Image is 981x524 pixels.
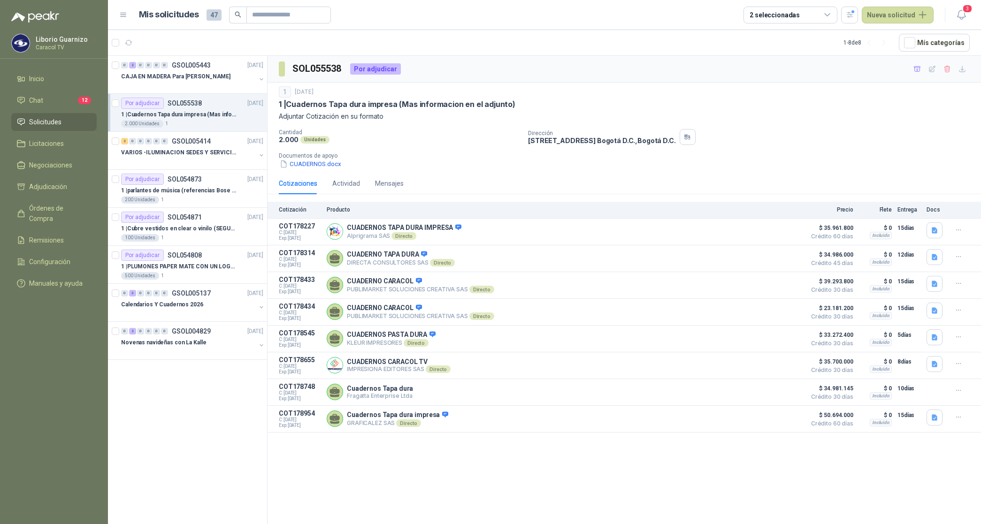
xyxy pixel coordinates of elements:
[247,175,263,184] p: [DATE]
[145,290,152,296] div: 0
[870,365,892,373] div: Incluido
[300,136,330,144] div: Unidades
[137,290,144,296] div: 0
[279,283,321,289] span: C: [DATE]
[295,88,314,97] p: [DATE]
[897,222,921,234] p: 15 días
[108,170,267,208] a: Por adjudicarSOL054873[DATE] 1 |parlantes de música (referencias Bose o Alexa) CON MARCACION 1 LO...
[121,300,203,309] p: Calendarios Y Cuadernos 2026
[121,196,159,204] div: 200 Unidades
[121,72,230,81] p: CAJA EN MADERA Para [PERSON_NAME]
[430,259,455,266] div: Directo
[806,421,853,426] span: Crédito 60 días
[870,232,892,239] div: Incluido
[108,94,267,132] a: Por adjudicarSOL055538[DATE] 1 |Cuadernos Tapa dura impresa (Mas informacion en el adjunto)2.000 ...
[11,113,97,131] a: Solicitudes
[897,410,921,421] p: 15 días
[121,120,163,128] div: 2.000 Unidades
[247,99,263,108] p: [DATE]
[279,383,321,390] p: COT178748
[279,111,970,122] p: Adjuntar Cotización en su formato
[11,178,97,196] a: Adjudicación
[161,328,168,334] div: 0
[528,130,675,137] p: Dirección
[29,95,43,106] span: Chat
[29,203,88,224] span: Órdenes de Compra
[899,34,970,52] button: Mís categorías
[347,251,455,259] p: CUADERNO TAPA DURA
[859,383,892,394] p: $ 0
[897,249,921,260] p: 12 días
[108,208,267,246] a: Por adjudicarSOL054871[DATE] 1 |Cubre vestidos en clear o vinilo (SEGUN ESPECIFICACIONES DEL ADJU...
[347,312,494,320] p: PUBLIMARKET SOLUCIONES CREATIVA SAS
[279,222,321,230] p: COT178227
[11,253,97,271] a: Configuración
[161,138,168,144] div: 0
[897,383,921,394] p: 10 días
[11,156,97,174] a: Negociaciones
[11,274,97,292] a: Manuales y ayuda
[806,356,853,367] span: $ 35.700.000
[870,419,892,426] div: Incluido
[347,331,436,339] p: CUADERNOS PASTA DURA
[859,249,892,260] p: $ 0
[396,419,421,427] div: Directo
[897,303,921,314] p: 15 días
[29,117,61,127] span: Solicitudes
[347,392,413,399] p: Fragatta Enterprise Ltda
[168,252,202,258] p: SOL054808
[279,129,521,136] p: Cantidad
[29,278,83,289] span: Manuales y ayuda
[469,286,494,293] div: Directo
[168,100,202,106] p: SOL055538
[870,312,892,319] div: Incluido
[153,290,160,296] div: 0
[279,235,321,241] span: Exp: [DATE]
[121,110,238,119] p: 1 | Cuadernos Tapa dura impresa (Mas informacion en el adjunto)
[121,148,238,157] p: VARIOS -ILUMINACION SEDES Y SERVICIOS
[806,249,853,260] span: $ 34.986.000
[121,62,128,68] div: 0
[129,328,136,334] div: 2
[235,11,241,18] span: search
[121,174,164,185] div: Por adjudicar
[121,262,238,271] p: 1 | PLUMONES PAPER MATE CON UN LOGO (SEGUN REF.ADJUNTA)
[927,206,945,213] p: Docs
[327,206,801,213] p: Producto
[806,329,853,341] span: $ 33.272.400
[11,11,59,23] img: Logo peakr
[279,262,321,268] span: Exp: [DATE]
[347,411,448,419] p: Cuadernos Tapa dura impresa
[843,35,891,50] div: 1 - 8 de 8
[391,232,416,240] div: Directo
[347,339,436,347] p: KLEUR IMPRESORES
[806,367,853,373] span: Crédito 30 días
[870,392,892,400] div: Incluido
[897,329,921,341] p: 5 días
[327,224,343,239] img: Company Logo
[137,62,144,68] div: 0
[469,312,494,320] div: Directo
[11,135,97,152] a: Licitaciones
[161,290,168,296] div: 0
[897,356,921,367] p: 8 días
[279,276,321,283] p: COT178433
[121,212,164,223] div: Por adjudicar
[806,341,853,346] span: Crédito 30 días
[279,99,515,109] p: 1 | Cuadernos Tapa dura impresa (Mas informacion en el adjunto)
[347,224,461,232] p: CUADERNOS TAPA DURA IMPRESA
[153,62,160,68] div: 0
[247,137,263,146] p: [DATE]
[279,342,321,348] span: Exp: [DATE]
[347,259,455,266] p: DIRECTA CONSULTORES SAS
[806,287,853,293] span: Crédito 30 días
[897,276,921,287] p: 15 días
[279,249,321,257] p: COT178314
[375,178,404,189] div: Mensajes
[279,410,321,417] p: COT178954
[137,138,144,144] div: 0
[11,231,97,249] a: Remisiones
[29,160,72,170] span: Negociaciones
[862,7,934,23] button: Nueva solicitud
[870,258,892,266] div: Incluido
